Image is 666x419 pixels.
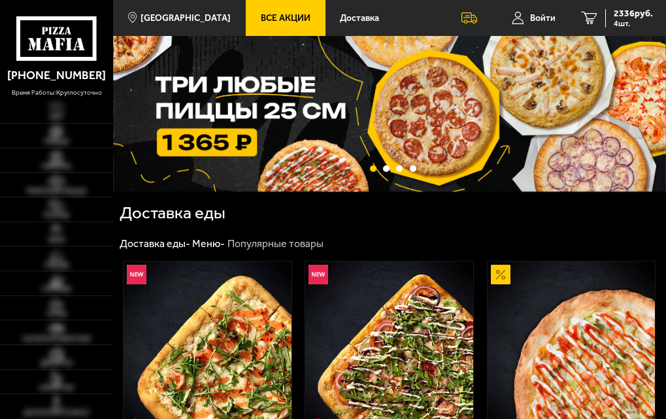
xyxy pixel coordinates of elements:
[127,265,146,284] img: Новинка
[120,205,335,222] h1: Доставка еды
[614,20,653,27] span: 4 шт.
[340,14,379,23] span: Доставка
[396,165,403,172] button: точки переключения
[120,237,190,250] a: Доставка еды-
[308,265,328,284] img: Новинка
[491,265,510,284] img: Акционный
[192,237,225,250] a: Меню-
[370,165,376,172] button: точки переключения
[530,14,556,23] span: Войти
[227,237,324,251] div: Популярные товары
[410,165,416,172] button: точки переключения
[261,14,310,23] span: Все Акции
[614,9,653,18] span: 2336 руб.
[383,165,390,172] button: точки переключения
[141,14,231,23] span: [GEOGRAPHIC_DATA]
